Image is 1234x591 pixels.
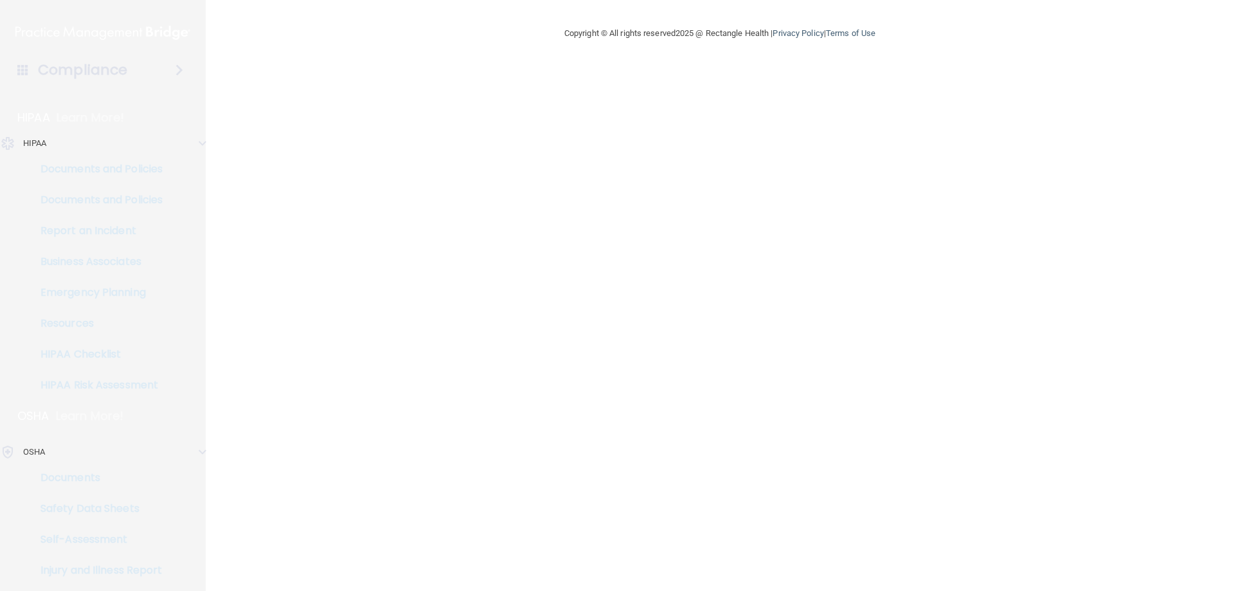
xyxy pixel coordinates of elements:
p: Documents and Policies [8,194,184,206]
p: HIPAA Checklist [8,348,184,361]
p: OSHA [17,408,49,424]
p: Emergency Planning [8,286,184,299]
p: OSHA [23,444,45,460]
p: Self-Assessment [8,533,184,546]
h4: Compliance [38,61,127,79]
p: Safety Data Sheets [8,502,184,515]
p: Report an Incident [8,224,184,237]
p: HIPAA [23,136,47,151]
a: Privacy Policy [773,28,823,38]
p: Learn More! [57,110,125,125]
p: Documents and Policies [8,163,184,176]
p: Documents [8,471,184,484]
p: HIPAA [17,110,50,125]
p: HIPAA Risk Assessment [8,379,184,392]
p: Injury and Illness Report [8,564,184,577]
a: Terms of Use [826,28,875,38]
div: Copyright © All rights reserved 2025 @ Rectangle Health | | [485,13,954,54]
img: PMB logo [15,20,190,46]
p: Business Associates [8,255,184,268]
p: Learn More! [56,408,124,424]
p: Resources [8,317,184,330]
